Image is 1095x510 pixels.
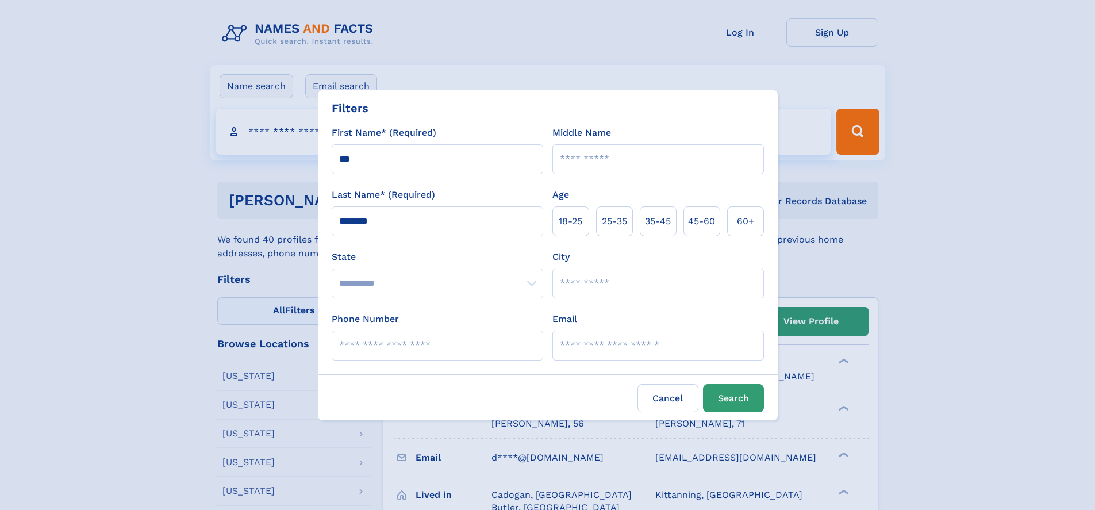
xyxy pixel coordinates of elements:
[552,312,577,326] label: Email
[645,214,671,228] span: 35‑45
[552,250,570,264] label: City
[737,214,754,228] span: 60+
[332,188,435,202] label: Last Name* (Required)
[559,214,582,228] span: 18‑25
[637,384,698,412] label: Cancel
[552,126,611,140] label: Middle Name
[688,214,715,228] span: 45‑60
[602,214,627,228] span: 25‑35
[332,126,436,140] label: First Name* (Required)
[332,99,368,117] div: Filters
[332,312,399,326] label: Phone Number
[552,188,569,202] label: Age
[703,384,764,412] button: Search
[332,250,543,264] label: State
